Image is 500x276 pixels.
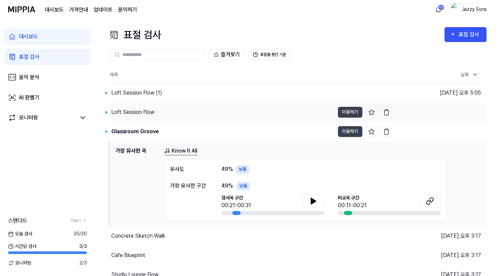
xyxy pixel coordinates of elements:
div: 음악 분석 [19,73,39,81]
span: 비교곡 구간 [338,194,367,201]
div: Loft Session Flow (1) [111,89,162,97]
img: delete [383,128,390,135]
div: 00:21-00:31 [222,201,251,210]
button: 이동하기 [338,126,362,137]
td: [DATE] 오후 3:17 [392,245,486,265]
span: 스탠다드 [8,217,27,225]
h1: 가장 유사한 곡 [115,147,159,221]
div: 233 [438,5,444,10]
a: Know It All [164,147,198,155]
div: 표절 검사 [458,30,481,39]
img: delete [383,109,390,116]
td: [DATE] 오후 5:05 [392,102,486,122]
button: 알림233 [433,4,444,15]
div: Cafe Blueprint [111,251,145,259]
div: Concrete Sketch Walk [111,232,165,240]
span: 오늘 검사 [8,230,32,237]
a: 더보기 [71,218,87,224]
div: 00:11-00:21 [338,201,367,210]
button: 이동하기 [338,107,362,118]
a: 음악 분석 [4,69,91,85]
a: 문의하기 [118,6,137,14]
td: [DATE] 오후 3:17 [392,226,486,245]
td: [DATE] 오후 5:05 [392,83,486,102]
span: 2 / 3 [79,259,87,267]
a: 표절 검사 [4,49,91,65]
img: profile [451,3,459,16]
button: 가격안내 [69,6,88,14]
button: 표절 검사 [444,27,486,42]
span: 20 / 20 [74,230,87,237]
div: AI 판별기 [19,94,39,102]
span: 49 % [222,182,233,190]
div: 모니터링 [19,114,38,122]
span: 검사곡 구간 [222,194,251,201]
div: 날짜 [458,69,481,80]
span: 3 / 3 [79,243,87,250]
a: 업데이트 [94,6,113,14]
a: 대시보드 [4,28,91,45]
div: 보통 [236,182,250,190]
div: Jazzy Sons [461,5,487,13]
button: profileJazzy Sons [448,4,492,15]
div: 표절 검사 [109,27,161,42]
div: 대시보드 [19,33,38,41]
a: 모니터링 [8,114,76,122]
button: 표절률 판단 기준 [248,49,290,60]
div: Glassroom Groove [111,127,159,136]
th: 제목 [109,67,392,83]
div: 유사도 [170,165,208,174]
a: 대시보드 [45,6,64,14]
img: 알림 [434,5,442,14]
span: 시간당 검사 [8,243,36,250]
span: 모니터링 [8,259,32,267]
div: 표절 검사 [19,53,39,61]
span: 49 % [222,165,233,173]
a: AI 판별기 [4,90,91,106]
div: Loft Session Flow [111,108,154,116]
button: 즐겨찾기 [209,49,244,60]
div: 보통 [236,165,249,174]
td: [DATE] 오후 5:05 [392,122,486,141]
div: 가장 유사한 구간 [170,182,208,190]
